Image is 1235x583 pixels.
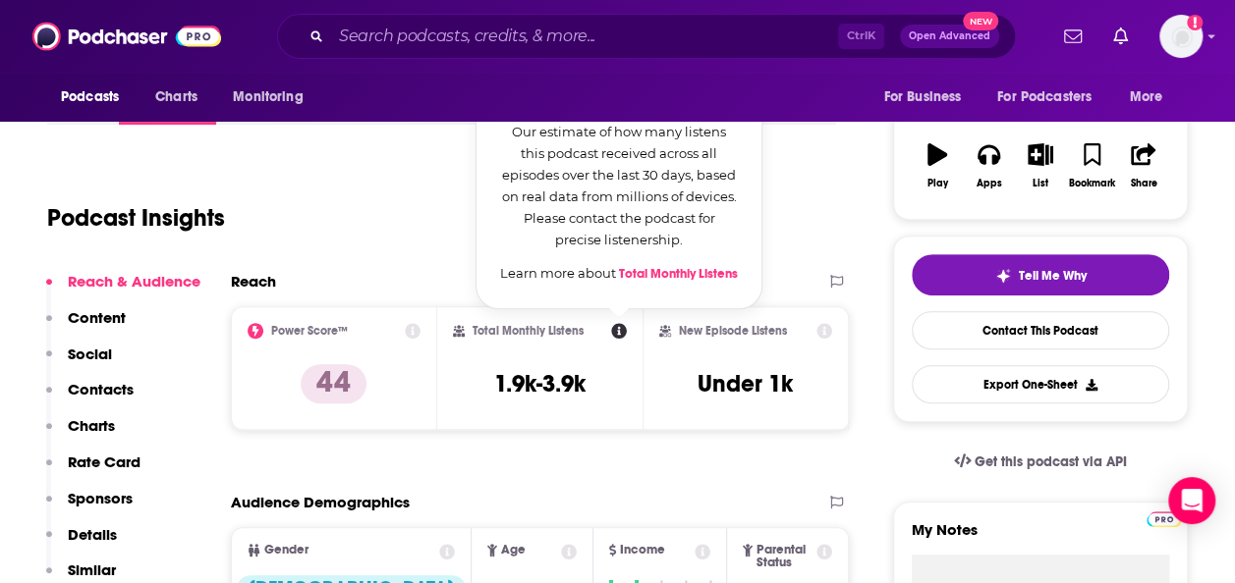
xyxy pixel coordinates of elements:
div: Play [927,178,948,189]
img: User Profile [1159,15,1203,58]
button: open menu [1116,79,1188,116]
a: Show notifications dropdown [1105,20,1136,53]
img: tell me why sparkle [995,268,1011,284]
button: Sponsors [46,489,133,525]
p: Similar [68,560,116,579]
span: Gender [264,544,309,556]
h2: Total Monthly Listens [473,324,584,338]
button: tell me why sparkleTell Me Why [912,254,1169,295]
p: Rate Card [68,452,140,471]
h2: New Episode Listens [679,324,787,338]
button: Details [46,525,117,561]
button: Social [46,344,112,381]
h2: Power Score™ [271,324,348,338]
button: Export One-Sheet [912,365,1169,403]
span: For Business [883,83,961,111]
span: Parental Status [757,544,814,569]
span: Tell Me Why [1019,268,1087,284]
span: Monitoring [233,83,303,111]
span: More [1130,83,1163,111]
button: Bookmark [1066,131,1117,201]
button: Reach & Audience [46,272,200,308]
p: Learn more about [500,262,738,285]
button: Share [1118,131,1169,201]
svg: Add a profile image [1187,15,1203,30]
h2: Audience Demographics [231,493,410,511]
p: Our estimate of how many listens this podcast received across all episodes over the last 30 days,... [500,121,738,250]
button: Open AdvancedNew [900,25,999,48]
button: Contacts [46,380,134,416]
button: List [1015,131,1066,201]
span: Age [501,544,526,556]
p: Details [68,525,117,544]
a: Contact This Podcast [912,311,1169,349]
button: open menu [219,79,328,116]
p: Social [68,344,112,363]
h1: Podcast Insights [47,203,225,233]
p: Contacts [68,380,134,398]
p: Charts [68,416,115,435]
button: Charts [46,416,115,452]
a: Charts [142,79,209,116]
p: Reach & Audience [68,272,200,291]
div: List [1033,178,1048,189]
a: Total Monthly Listens [619,266,738,282]
h2: Reach [231,272,276,291]
div: Apps [977,178,1002,189]
button: open menu [870,79,985,116]
span: Income [620,544,665,556]
button: Apps [963,131,1014,201]
p: Sponsors [68,489,133,507]
img: Podchaser Pro [1147,511,1181,527]
span: For Podcasters [997,83,1092,111]
span: Podcasts [61,83,119,111]
span: New [963,12,998,30]
span: Open Advanced [909,31,990,41]
span: Charts [155,83,197,111]
p: Content [68,308,126,327]
h3: 1.9k-3.9k [494,369,586,398]
a: Get this podcast via API [938,438,1143,486]
h3: Under 1k [698,369,793,398]
label: My Notes [912,520,1169,555]
div: Bookmark [1069,178,1115,189]
button: Content [46,308,126,344]
button: Show profile menu [1159,15,1203,58]
div: Open Intercom Messenger [1168,477,1215,524]
p: 44 [301,364,366,403]
button: Rate Card [46,452,140,489]
div: Share [1130,178,1156,189]
input: Search podcasts, credits, & more... [331,21,838,52]
span: Get this podcast via API [975,453,1127,470]
span: Logged in as BerkMarc [1159,15,1203,58]
button: Play [912,131,963,201]
button: open menu [984,79,1120,116]
button: open menu [47,79,144,116]
a: Show notifications dropdown [1056,20,1090,53]
a: Pro website [1147,508,1181,527]
div: Search podcasts, credits, & more... [277,14,1016,59]
span: Ctrl K [838,24,884,49]
img: Podchaser - Follow, Share and Rate Podcasts [32,18,221,55]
